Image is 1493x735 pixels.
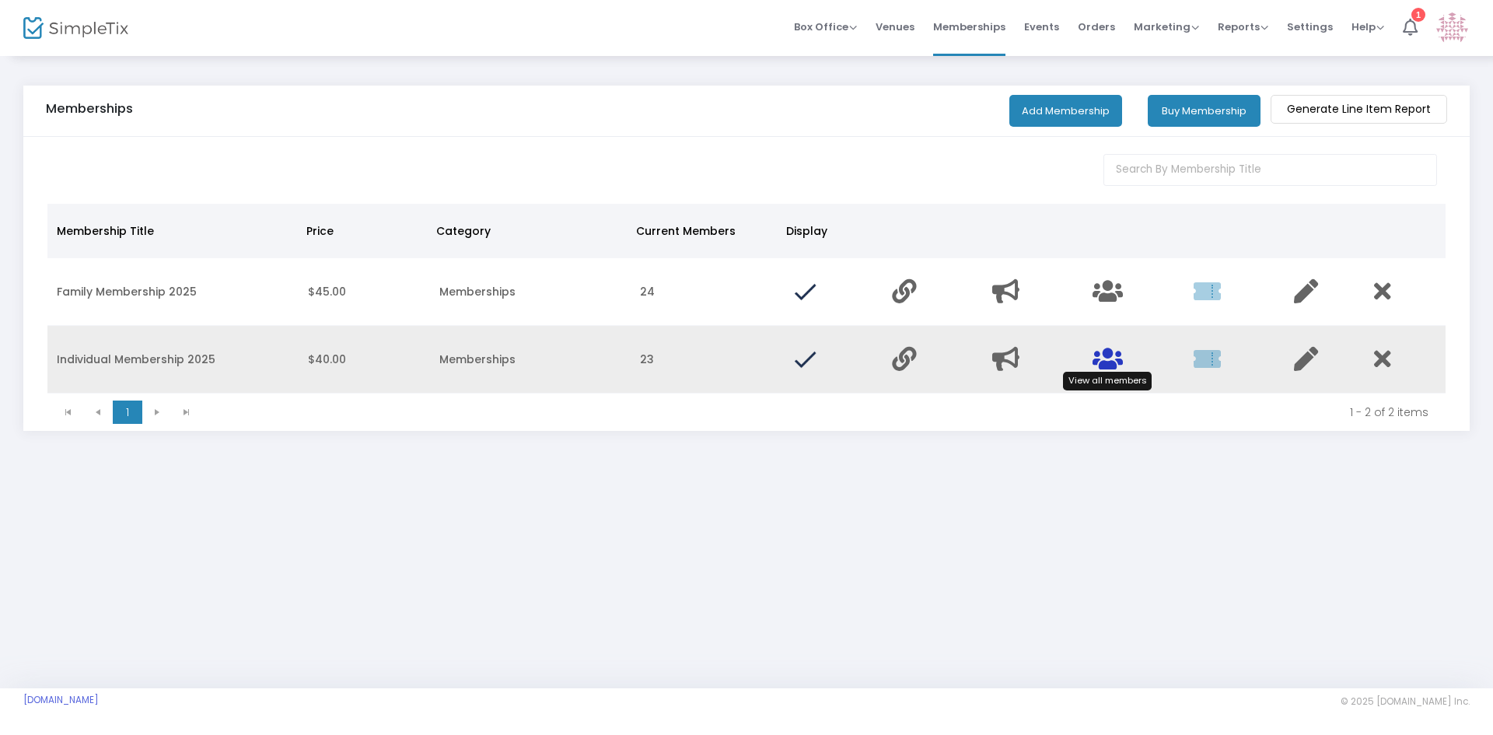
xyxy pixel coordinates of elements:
div: 1 [1411,8,1425,22]
span: Box Office [794,19,857,34]
span: Orders [1078,7,1115,47]
span: Reports [1218,19,1268,34]
div: View all members [1063,372,1152,390]
span: Settings [1287,7,1333,47]
td: $40.00 [299,326,429,394]
input: Search By Membership Title [1103,154,1438,186]
span: Memberships [933,7,1005,47]
td: $45.00 [299,258,429,326]
kendo-pager-info: 1 - 2 of 2 items [212,404,1428,420]
td: Memberships [430,258,631,326]
button: Add Membership [1009,95,1122,127]
img: done.png [791,278,819,306]
a: [DOMAIN_NAME] [23,694,99,706]
td: Family Membership 2025 [47,258,299,326]
th: Display [777,204,876,258]
span: Events [1024,7,1059,47]
span: Help [1351,19,1384,34]
td: 23 [631,326,781,394]
td: 24 [631,258,781,326]
span: © 2025 [DOMAIN_NAME] Inc. [1341,695,1470,708]
th: Price [297,204,427,258]
th: Membership Title [47,204,297,258]
div: Data table [47,204,1446,394]
button: Buy Membership [1148,95,1260,127]
th: Current Members [627,204,777,258]
span: Marketing [1134,19,1199,34]
span: Venues [876,7,914,47]
td: Memberships [430,326,631,394]
m-button: Generate Line Item Report [1271,95,1447,124]
td: Individual Membership 2025 [47,326,299,394]
h5: Memberships [46,101,133,117]
img: done.png [791,345,819,373]
th: Category [427,204,627,258]
span: Page 1 [113,401,142,424]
